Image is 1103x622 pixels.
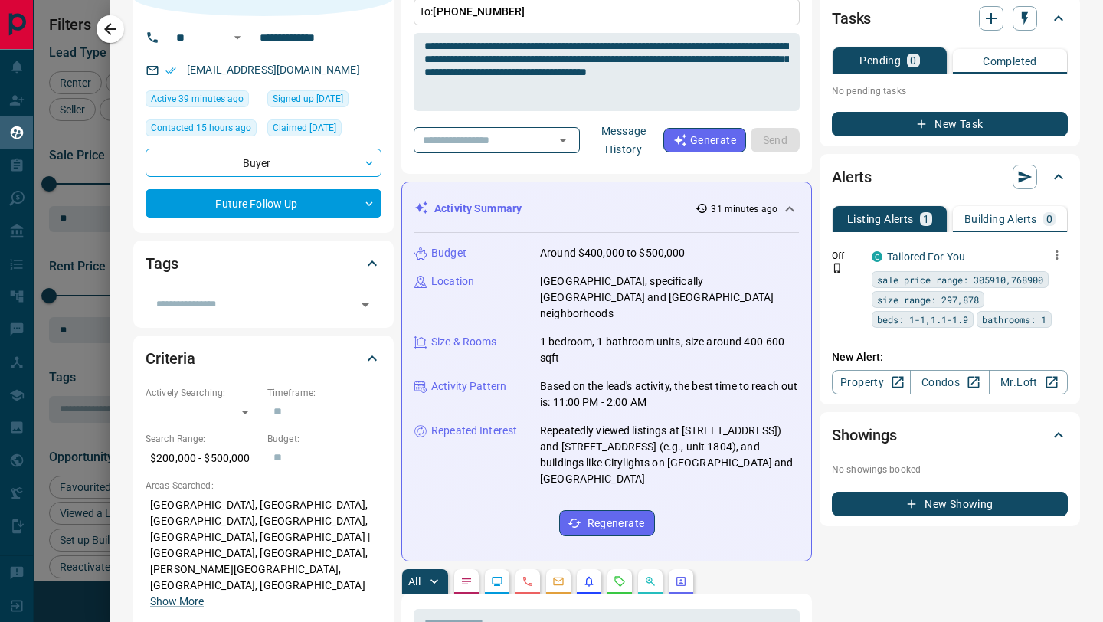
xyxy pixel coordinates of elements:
[675,575,687,588] svg: Agent Actions
[832,249,862,263] p: Off
[847,214,914,224] p: Listing Alerts
[923,214,929,224] p: 1
[663,128,746,152] button: Generate
[832,263,843,273] svg: Push Notification Only
[431,423,517,439] p: Repeated Interest
[273,120,336,136] span: Claimed [DATE]
[146,149,381,177] div: Buyer
[559,510,655,536] button: Regenerate
[408,576,421,587] p: All
[832,6,871,31] h2: Tasks
[187,64,360,76] a: [EMAIL_ADDRESS][DOMAIN_NAME]
[540,423,799,487] p: Repeatedly viewed listings at [STREET_ADDRESS]) and [STREET_ADDRESS] (e.g., unit 1804), and build...
[614,575,626,588] svg: Requests
[540,334,799,366] p: 1 bedroom, 1 bathroom units, size around 400-600 sqft
[146,245,381,282] div: Tags
[146,90,260,112] div: Fri Sep 12 2025
[711,202,777,216] p: 31 minutes ago
[434,201,522,217] p: Activity Summary
[877,292,979,307] span: size range: 297,878
[832,492,1068,516] button: New Showing
[151,91,244,106] span: Active 39 minutes ago
[146,119,260,141] div: Thu Sep 11 2025
[832,463,1068,476] p: No showings booked
[832,112,1068,136] button: New Task
[989,370,1068,394] a: Mr.Loft
[1046,214,1052,224] p: 0
[522,575,534,588] svg: Calls
[355,294,376,316] button: Open
[859,55,901,66] p: Pending
[267,90,381,112] div: Fri Aug 13 2021
[431,245,466,261] p: Budget
[431,273,474,290] p: Location
[433,5,525,18] span: [PHONE_NUMBER]
[228,28,247,47] button: Open
[540,378,799,411] p: Based on the lead's activity, the best time to reach out is: 11:00 PM - 2:00 AM
[151,120,251,136] span: Contacted 15 hours ago
[414,195,799,223] div: Activity Summary31 minutes ago
[832,80,1068,103] p: No pending tasks
[584,119,663,162] button: Message History
[540,245,686,261] p: Around $400,000 to $500,000
[964,214,1037,224] p: Building Alerts
[552,575,565,588] svg: Emails
[832,370,911,394] a: Property
[887,250,965,263] a: Tailored For You
[165,65,176,76] svg: Email Verified
[872,251,882,262] div: condos.ca
[832,165,872,189] h2: Alerts
[146,493,381,614] p: [GEOGRAPHIC_DATA], [GEOGRAPHIC_DATA], [GEOGRAPHIC_DATA], [GEOGRAPHIC_DATA], [GEOGRAPHIC_DATA], [G...
[910,370,989,394] a: Condos
[146,251,178,276] h2: Tags
[146,479,381,493] p: Areas Searched:
[552,129,574,151] button: Open
[540,273,799,322] p: [GEOGRAPHIC_DATA], specifically [GEOGRAPHIC_DATA] and [GEOGRAPHIC_DATA] neighborhoods
[832,417,1068,453] div: Showings
[491,575,503,588] svg: Lead Browsing Activity
[146,189,381,218] div: Future Follow Up
[832,349,1068,365] p: New Alert:
[460,575,473,588] svg: Notes
[644,575,656,588] svg: Opportunities
[431,334,497,350] p: Size & Rooms
[583,575,595,588] svg: Listing Alerts
[983,56,1037,67] p: Completed
[267,386,381,400] p: Timeframe:
[146,340,381,377] div: Criteria
[146,346,195,371] h2: Criteria
[832,159,1068,195] div: Alerts
[267,432,381,446] p: Budget:
[877,312,968,327] span: beds: 1-1,1.1-1.9
[273,91,343,106] span: Signed up [DATE]
[982,312,1046,327] span: bathrooms: 1
[832,423,897,447] h2: Showings
[431,378,506,394] p: Activity Pattern
[146,446,260,471] p: $200,000 - $500,000
[910,55,916,66] p: 0
[146,432,260,446] p: Search Range:
[150,594,204,610] button: Show More
[267,119,381,141] div: Wed Sep 13 2023
[877,272,1043,287] span: sale price range: 305910,768900
[146,386,260,400] p: Actively Searching:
